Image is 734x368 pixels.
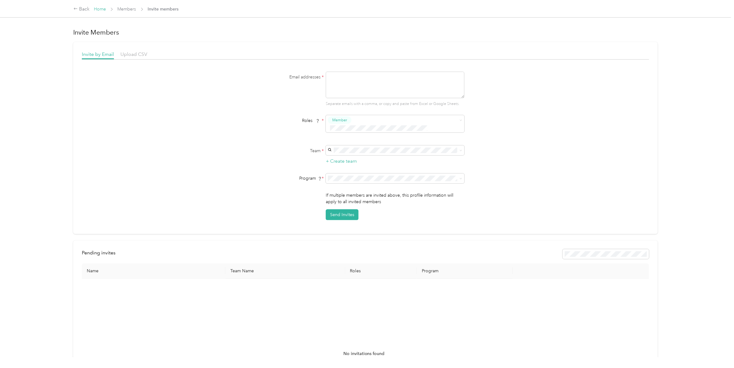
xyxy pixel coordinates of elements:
span: No invitations found [343,350,385,357]
button: + Create team [326,157,357,165]
th: Team Name [225,263,345,279]
th: Name [82,263,225,279]
button: Send Invites [326,209,359,220]
iframe: Everlance-gr Chat Button Frame [699,333,734,368]
div: Resend all invitations [563,249,649,259]
th: Roles [345,263,417,279]
span: Invite by Email [82,51,114,57]
span: Invite members [148,6,179,12]
div: Back [73,6,90,13]
p: If multiple members are invited above, this profile information will apply to all invited members [326,192,464,205]
span: Upload CSV [120,51,147,57]
div: Program [247,175,324,182]
div: left-menu [82,249,120,259]
a: Members [118,6,136,12]
button: Member [328,116,351,124]
span: Member [332,117,347,123]
label: Team [247,148,324,154]
label: Email addresses [247,74,324,80]
span: Roles [300,116,322,125]
span: Pending invites [82,250,115,256]
div: info-bar [82,249,649,259]
p: Separate emails with a comma, or copy and paste from Excel or Google Sheets. [326,101,464,107]
th: Program [417,263,513,279]
h1: Invite Members [73,28,658,37]
a: Home [94,6,106,12]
